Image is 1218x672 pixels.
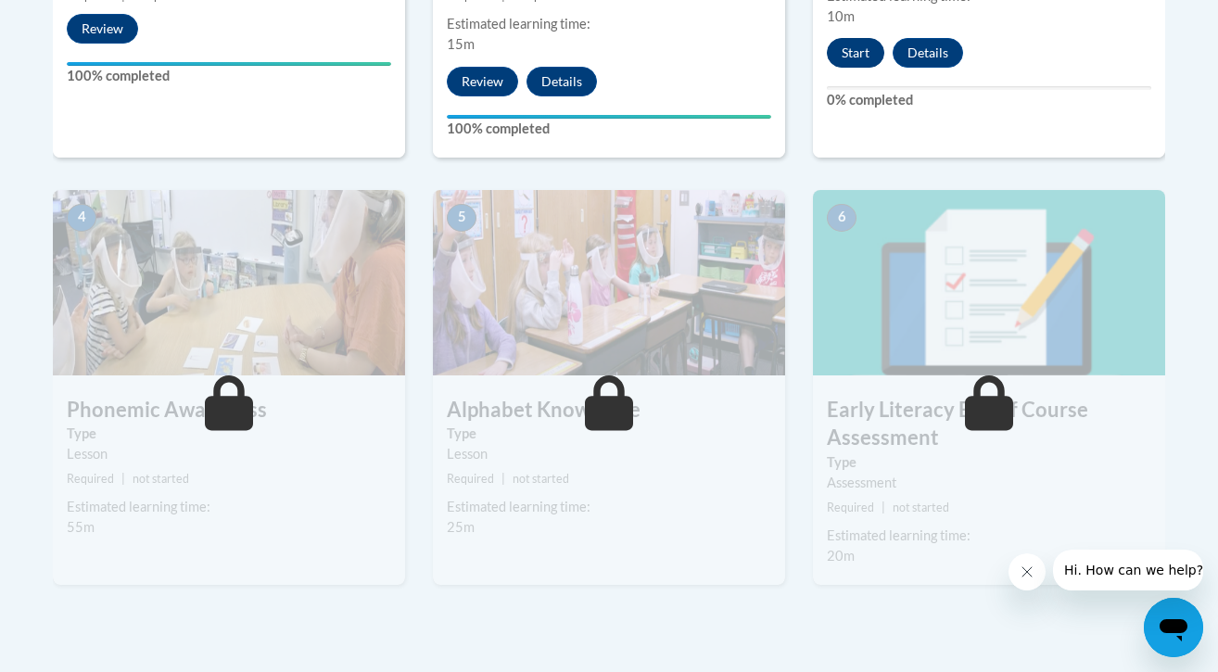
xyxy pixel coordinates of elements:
[121,472,125,486] span: |
[882,501,885,514] span: |
[447,472,494,486] span: Required
[67,66,391,86] label: 100% completed
[827,473,1151,493] div: Assessment
[827,90,1151,110] label: 0% completed
[827,548,855,564] span: 20m
[501,472,505,486] span: |
[813,396,1165,453] h3: Early Literacy End of Course Assessment
[133,472,189,486] span: not started
[447,115,771,119] div: Your progress
[893,501,949,514] span: not started
[447,67,518,96] button: Review
[527,67,597,96] button: Details
[1009,553,1046,590] iframe: Close message
[813,190,1165,375] img: Course Image
[447,444,771,464] div: Lesson
[827,204,856,232] span: 6
[447,204,476,232] span: 5
[1144,598,1203,657] iframe: Button to launch messaging window
[827,452,1151,473] label: Type
[433,396,785,425] h3: Alphabet Knowledge
[67,14,138,44] button: Review
[893,38,963,68] button: Details
[827,526,1151,546] div: Estimated learning time:
[67,424,391,444] label: Type
[1053,550,1203,590] iframe: Message from company
[67,472,114,486] span: Required
[447,424,771,444] label: Type
[53,190,405,375] img: Course Image
[827,501,874,514] span: Required
[447,497,771,517] div: Estimated learning time:
[53,396,405,425] h3: Phonemic Awareness
[827,38,884,68] button: Start
[513,472,569,486] span: not started
[67,62,391,66] div: Your progress
[447,519,475,535] span: 25m
[67,519,95,535] span: 55m
[67,204,96,232] span: 4
[447,14,771,34] div: Estimated learning time:
[67,497,391,517] div: Estimated learning time:
[447,119,771,139] label: 100% completed
[827,8,855,24] span: 10m
[447,36,475,52] span: 15m
[67,444,391,464] div: Lesson
[433,190,785,375] img: Course Image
